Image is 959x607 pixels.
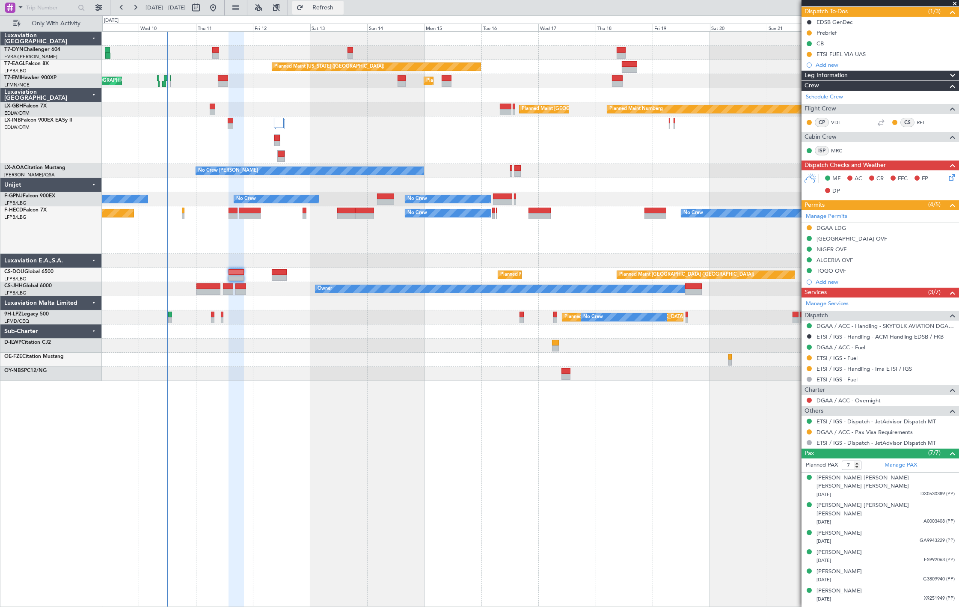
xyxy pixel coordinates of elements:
div: Add new [816,278,955,286]
div: [GEOGRAPHIC_DATA] OVF [816,235,887,242]
div: Planned Maint [GEOGRAPHIC_DATA] [426,74,508,87]
span: LX-GBH [4,104,23,109]
a: ETSI / IGS - Fuel [816,354,858,362]
div: No Crew [583,311,603,324]
button: Only With Activity [9,17,93,30]
div: Planned [GEOGRAPHIC_DATA] ([GEOGRAPHIC_DATA]) [564,311,686,324]
span: FFC [898,175,908,183]
a: ETSI / IGS - Dispatch - JetAdvisor Dispatch MT [816,418,936,425]
a: T7-EMIHawker 900XP [4,75,56,80]
div: Fri 12 [253,24,310,31]
span: Permits [805,200,825,210]
span: Others [805,406,823,416]
a: DGAA / ACC - Pax Visa Requirements [816,428,913,436]
div: No Crew [407,193,427,205]
span: T7-EMI [4,75,21,80]
div: [PERSON_NAME] [PERSON_NAME] [PERSON_NAME] [PERSON_NAME] [816,474,955,491]
a: F-GPNJFalcon 900EX [4,193,55,199]
div: Planned Maint Nurnberg [609,103,663,116]
a: CS-DOUGlobal 6500 [4,269,53,274]
span: (7/7) [928,448,941,457]
div: [PERSON_NAME] [816,529,862,538]
div: ETSI FUEL VIA UAS [816,51,866,58]
span: Cabin Crew [805,132,837,142]
span: G3809940 (PP) [923,576,955,583]
span: Dispatch Checks and Weather [805,161,886,170]
div: No Crew [PERSON_NAME] [198,164,258,177]
span: A0003408 (PP) [923,518,955,525]
span: OY-NBS [4,368,24,373]
div: ISP [815,146,829,155]
span: Dispatch To-Dos [805,7,848,17]
a: OY-NBSPC12/NG [4,368,47,373]
a: Manage Services [806,300,849,308]
span: (3/7) [928,288,941,297]
a: LX-AOACitation Mustang [4,165,65,170]
span: LX-AOA [4,165,24,170]
a: EDLW/DTM [4,124,30,131]
span: DX0530389 (PP) [920,491,955,498]
a: DGAA / ACC - Overnight [816,397,881,404]
a: MRC [831,147,850,155]
div: No Crew [236,193,256,205]
div: No Crew [407,207,427,220]
div: DGAA LDG [816,224,846,232]
a: F-HECDFalcon 7X [4,208,47,213]
div: Tue 9 [82,24,139,31]
span: Services [805,288,827,298]
div: Planned Maint [GEOGRAPHIC_DATA] ([GEOGRAPHIC_DATA]) [522,103,656,116]
span: MF [832,175,840,183]
a: EDLW/DTM [4,110,30,116]
span: LX-INB [4,118,21,123]
div: Sat 20 [710,24,767,31]
button: Refresh [292,1,344,15]
a: Schedule Crew [806,93,843,101]
span: [DATE] - [DATE] [145,4,186,12]
a: LFPB/LBG [4,290,27,296]
span: FP [922,175,928,183]
a: ETSI / IGS - Handling - Ima ETSI / IGS [816,365,912,372]
a: RFI [917,119,936,126]
span: CR [876,175,884,183]
div: Prebrief [816,29,837,36]
div: Sun 21 [767,24,824,31]
a: EVRA/[PERSON_NAME] [4,54,57,60]
div: NIGER OVF [816,246,846,253]
div: Sat 13 [310,24,367,31]
div: Planned Maint [GEOGRAPHIC_DATA] ([GEOGRAPHIC_DATA]) [500,268,635,281]
span: Charter [805,385,825,395]
div: Planned Maint [US_STATE] ([GEOGRAPHIC_DATA]) [274,60,384,73]
div: Thu 11 [196,24,253,31]
div: TOGO OVF [816,267,846,274]
a: T7-DYNChallenger 604 [4,47,60,52]
div: Fri 19 [653,24,710,31]
span: CS-JHH [4,283,23,289]
span: Only With Activity [22,21,90,27]
a: LFPB/LBG [4,200,27,206]
a: Manage Permits [806,212,847,221]
div: Mon 15 [424,24,481,31]
a: VDL [831,119,850,126]
a: [PERSON_NAME]/QSA [4,172,55,178]
span: Dispatch [805,311,828,321]
a: LFPB/LBG [4,276,27,282]
span: X9251949 (PP) [924,595,955,602]
span: (4/5) [928,200,941,209]
a: D-ILWPCitation CJ2 [4,340,51,345]
a: DGAA / ACC - Fuel [816,344,865,351]
div: Add new [816,61,955,68]
a: T7-EAGLFalcon 8X [4,61,49,66]
div: CP [815,118,829,127]
a: LX-INBFalcon 900EX EASy II [4,118,72,123]
span: Pax [805,449,814,458]
div: Sun 14 [367,24,424,31]
div: [PERSON_NAME] [PERSON_NAME] [PERSON_NAME] [816,501,955,518]
div: ALGERIA OVF [816,256,853,264]
span: [DATE] [816,519,831,525]
span: F-HECD [4,208,23,213]
span: Flight Crew [805,104,836,114]
div: No Crew [683,207,703,220]
span: Refresh [305,5,341,11]
a: LFPB/LBG [4,68,27,74]
a: CS-JHHGlobal 6000 [4,283,52,289]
